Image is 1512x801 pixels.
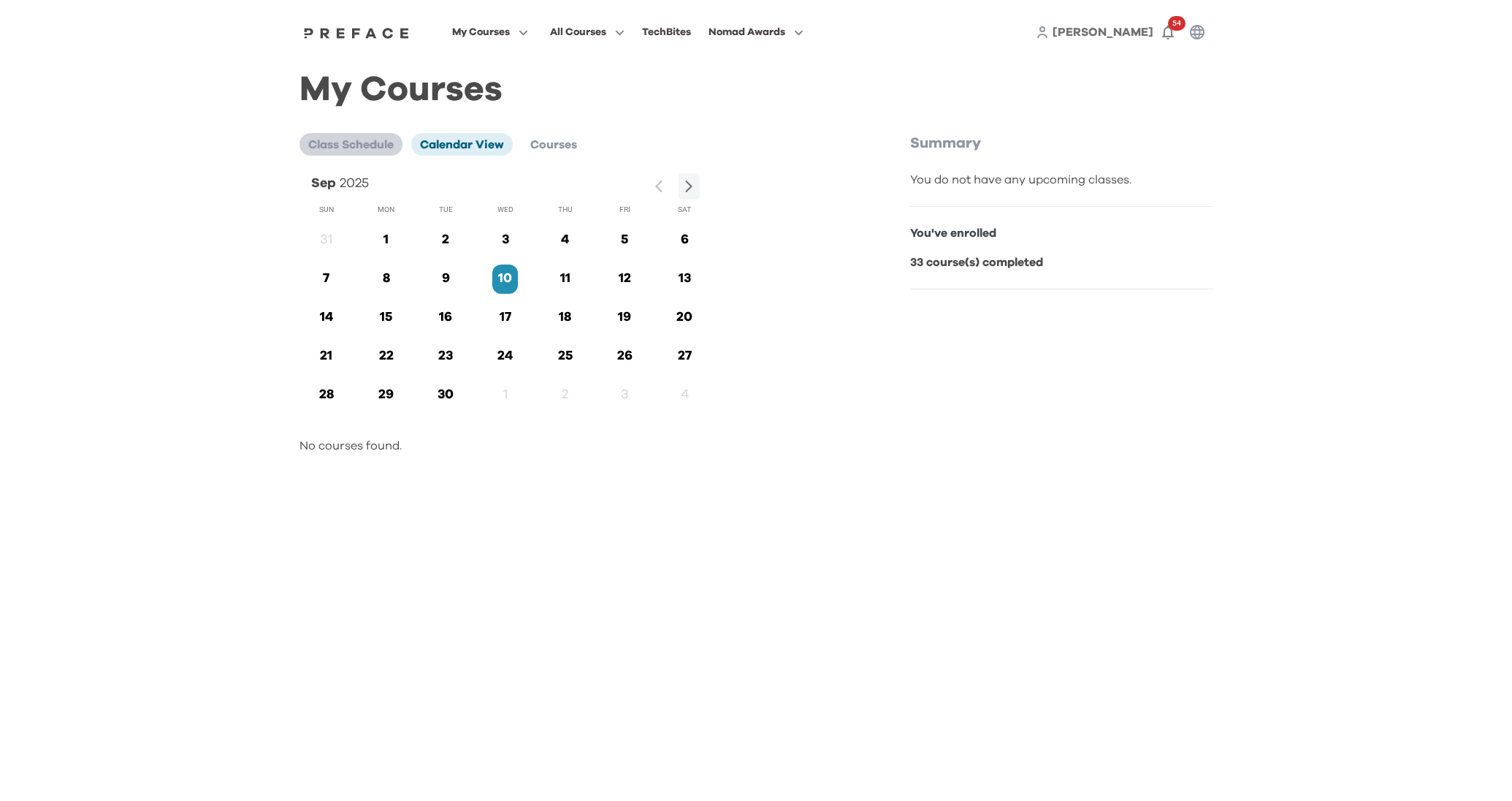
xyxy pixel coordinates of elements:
[492,308,518,327] p: 17
[910,224,1213,242] p: You've enrolled
[552,230,578,250] p: 4
[492,385,518,405] p: 1
[552,269,578,289] p: 11
[678,205,691,214] span: Sat
[313,230,339,250] p: 31
[492,346,518,366] p: 24
[672,346,698,366] p: 27
[910,171,1213,189] div: You do not have any upcoming classes.
[378,205,394,214] span: Mon
[492,230,518,250] p: 3
[552,385,578,405] p: 2
[1168,16,1185,31] span: 54
[373,385,399,405] p: 29
[433,308,459,327] p: 16
[704,23,808,42] button: Nomad Awards
[433,346,459,366] p: 23
[672,230,698,250] p: 6
[530,139,577,151] span: Courses
[373,308,399,327] p: 15
[299,437,849,455] p: No courses found.
[313,346,339,366] p: 21
[311,173,336,194] p: Sep
[709,23,785,41] span: Nomad Awards
[612,308,638,327] p: 19
[612,346,638,366] p: 26
[299,82,1213,98] h1: My Courses
[373,230,399,250] p: 1
[373,269,399,289] p: 8
[612,269,638,289] p: 12
[546,23,629,42] button: All Courses
[1053,26,1153,38] span: [PERSON_NAME]
[308,139,394,151] span: Class Schedule
[433,230,459,250] p: 2
[910,133,1213,153] p: Summary
[439,205,453,214] span: Tue
[300,27,413,39] img: Preface Logo
[672,308,698,327] p: 20
[313,308,339,327] p: 14
[1153,18,1183,47] button: 54
[612,230,638,250] p: 5
[672,269,698,289] p: 13
[373,346,399,366] p: 22
[313,385,339,405] p: 28
[558,205,573,214] span: Thu
[452,23,510,41] span: My Courses
[642,23,691,41] div: TechBites
[612,385,638,405] p: 3
[672,385,698,405] p: 4
[619,205,630,214] span: Fri
[448,23,532,42] button: My Courses
[1053,23,1153,41] a: [PERSON_NAME]
[497,205,513,214] span: Wed
[340,173,369,194] p: 2025
[300,26,413,38] a: Preface Logo
[420,139,504,151] span: Calendar View
[433,269,459,289] p: 9
[433,385,459,405] p: 30
[552,346,578,366] p: 25
[319,205,334,214] span: Sun
[313,269,339,289] p: 7
[910,257,1043,268] b: 33 course(s) completed
[550,23,606,41] span: All Courses
[552,308,578,327] p: 18
[492,269,518,289] p: 10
